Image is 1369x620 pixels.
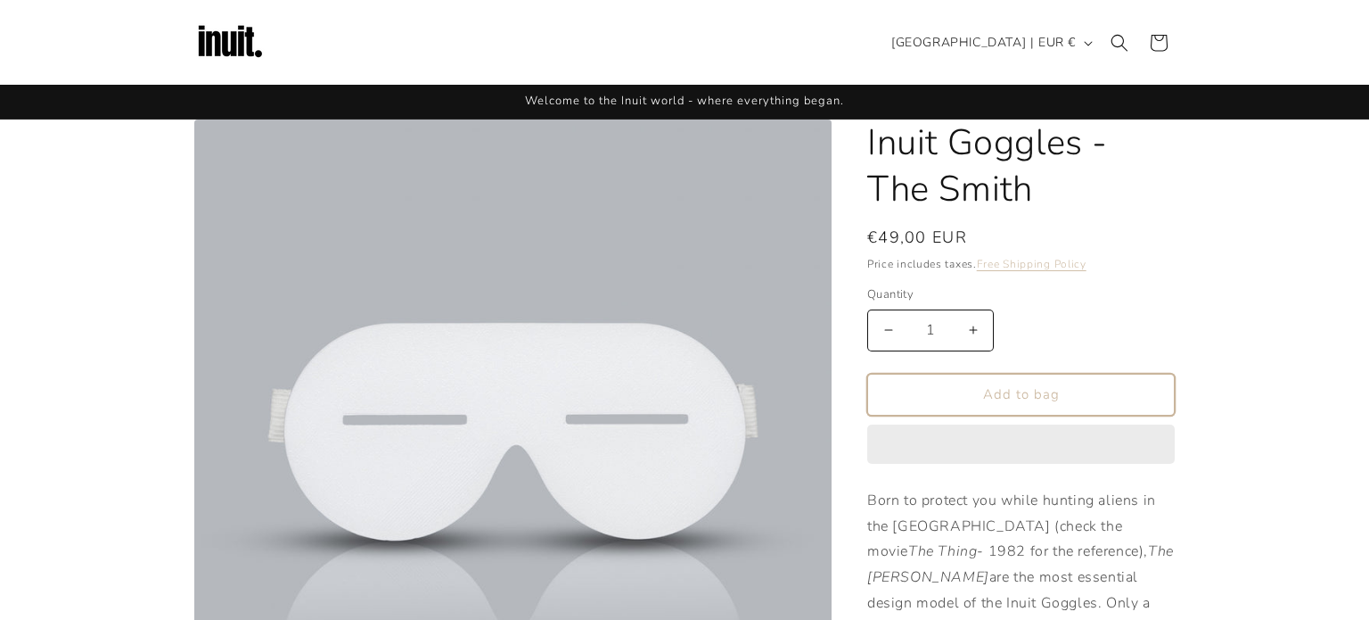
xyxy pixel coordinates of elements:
[867,226,967,250] span: €49,00 EUR
[194,85,1175,119] div: Announcement
[525,93,844,109] span: Welcome to the Inuit world - where everything began.
[881,26,1100,60] button: [GEOGRAPHIC_DATA] | EUR €
[891,33,1076,52] span: [GEOGRAPHIC_DATA] | EUR €
[908,541,977,561] em: The Thing
[194,7,266,79] img: Inuit Logo
[867,255,1175,273] div: Price includes taxes.
[1100,23,1139,62] summary: Search
[867,374,1175,416] button: Add to bag
[867,120,1175,212] h1: Inuit Goggles - The Smith
[977,257,1086,271] a: Free Shipping Policy
[867,286,1175,304] label: Quantity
